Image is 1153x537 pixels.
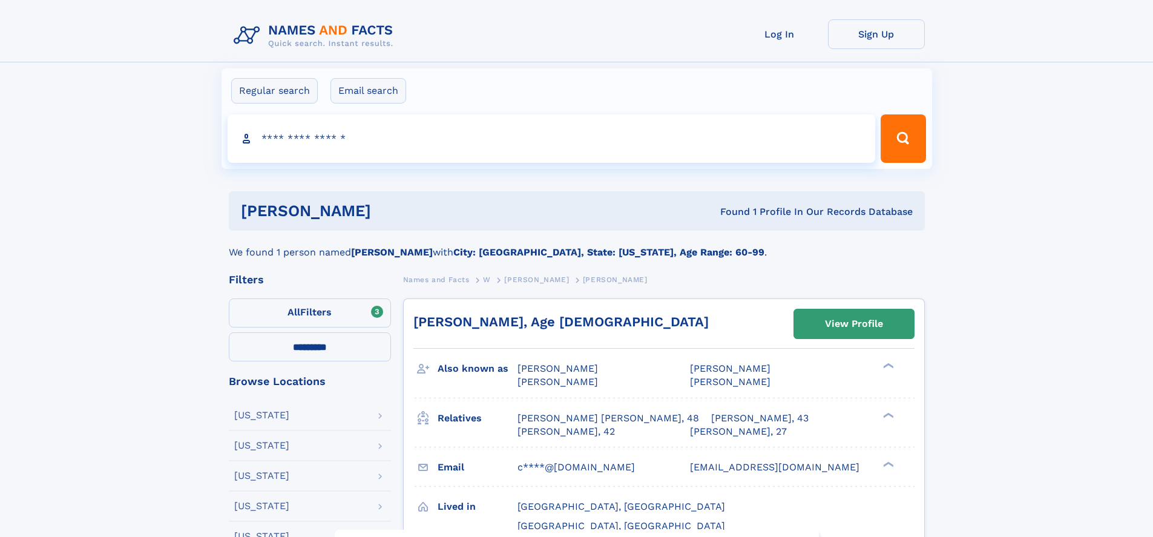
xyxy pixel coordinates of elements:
[517,425,615,438] a: [PERSON_NAME], 42
[413,314,709,329] a: [PERSON_NAME], Age [DEMOGRAPHIC_DATA]
[287,306,300,318] span: All
[690,376,770,387] span: [PERSON_NAME]
[690,425,787,438] a: [PERSON_NAME], 27
[794,309,914,338] a: View Profile
[517,376,598,387] span: [PERSON_NAME]
[234,410,289,420] div: [US_STATE]
[438,457,517,478] h3: Email
[483,275,491,284] span: W
[229,19,403,52] img: Logo Names and Facts
[229,298,391,328] label: Filters
[504,272,569,287] a: [PERSON_NAME]
[483,272,491,287] a: W
[438,408,517,429] h3: Relatives
[881,114,925,163] button: Search Button
[330,78,406,104] label: Email search
[880,411,895,419] div: ❯
[234,501,289,511] div: [US_STATE]
[229,231,925,260] div: We found 1 person named with .
[517,520,725,532] span: [GEOGRAPHIC_DATA], [GEOGRAPHIC_DATA]
[690,461,859,473] span: [EMAIL_ADDRESS][DOMAIN_NAME]
[583,275,648,284] span: [PERSON_NAME]
[517,363,598,374] span: [PERSON_NAME]
[403,272,470,287] a: Names and Facts
[438,496,517,517] h3: Lived in
[880,460,895,468] div: ❯
[517,501,725,512] span: [GEOGRAPHIC_DATA], [GEOGRAPHIC_DATA]
[504,275,569,284] span: [PERSON_NAME]
[351,246,433,258] b: [PERSON_NAME]
[517,412,699,425] a: [PERSON_NAME] [PERSON_NAME], 48
[234,441,289,450] div: [US_STATE]
[453,246,764,258] b: City: [GEOGRAPHIC_DATA], State: [US_STATE], Age Range: 60-99
[234,471,289,481] div: [US_STATE]
[229,376,391,387] div: Browse Locations
[825,310,883,338] div: View Profile
[231,78,318,104] label: Regular search
[241,203,546,219] h1: [PERSON_NAME]
[228,114,876,163] input: search input
[828,19,925,49] a: Sign Up
[731,19,828,49] a: Log In
[229,274,391,285] div: Filters
[438,358,517,379] h3: Also known as
[880,362,895,370] div: ❯
[545,205,913,219] div: Found 1 Profile In Our Records Database
[690,363,770,374] span: [PERSON_NAME]
[711,412,809,425] a: [PERSON_NAME], 43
